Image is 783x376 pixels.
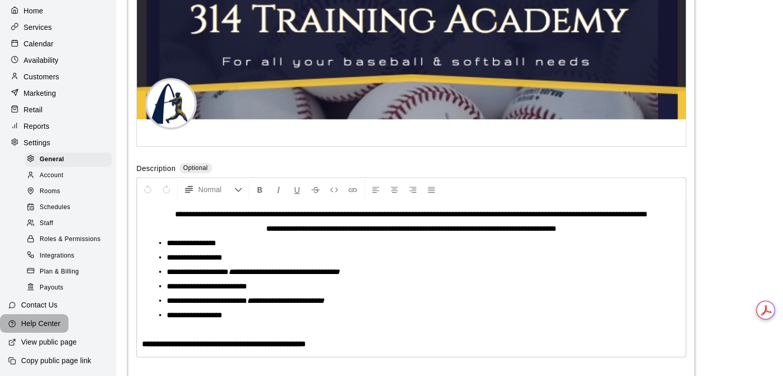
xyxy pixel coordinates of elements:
[25,184,112,199] div: Rooms
[25,265,112,279] div: Plan & Billing
[8,53,108,68] a: Availability
[8,69,108,84] a: Customers
[404,180,422,199] button: Right Align
[139,180,156,199] button: Undo
[25,248,116,264] a: Integrations
[423,180,440,199] button: Justify Align
[8,20,108,35] a: Services
[40,251,75,261] span: Integrations
[24,88,56,98] p: Marketing
[25,216,112,231] div: Staff
[288,180,306,199] button: Format Underline
[40,234,100,245] span: Roles & Permissions
[40,186,60,197] span: Rooms
[8,3,108,19] a: Home
[8,102,108,117] a: Retail
[21,355,91,366] p: Copy public page link
[24,55,59,65] p: Availability
[8,36,108,52] a: Calendar
[21,318,60,329] p: Help Center
[25,249,112,263] div: Integrations
[21,300,58,310] p: Contact Us
[8,118,108,134] a: Reports
[251,180,269,199] button: Format Bold
[21,337,77,347] p: View public page
[40,202,71,213] span: Schedules
[24,22,52,32] p: Services
[307,180,324,199] button: Format Strikethrough
[25,152,112,167] div: General
[183,164,208,172] span: Optional
[24,105,43,115] p: Retail
[136,163,176,175] label: Description
[25,167,116,183] a: Account
[158,180,175,199] button: Redo
[24,6,43,16] p: Home
[25,184,116,200] a: Rooms
[40,170,63,181] span: Account
[25,151,116,167] a: General
[25,280,116,296] a: Payouts
[270,180,287,199] button: Format Italics
[40,283,63,293] span: Payouts
[24,39,54,49] p: Calendar
[8,135,108,150] a: Settings
[25,216,116,232] a: Staff
[24,121,49,131] p: Reports
[40,267,79,277] span: Plan & Billing
[25,264,116,280] a: Plan & Billing
[25,232,116,248] a: Roles & Permissions
[344,180,361,199] button: Insert Link
[198,184,234,195] span: Normal
[25,281,112,295] div: Payouts
[325,180,343,199] button: Insert Code
[367,180,385,199] button: Left Align
[40,218,53,229] span: Staff
[386,180,403,199] button: Center Align
[25,232,112,247] div: Roles & Permissions
[25,200,112,215] div: Schedules
[24,138,50,148] p: Settings
[25,168,112,183] div: Account
[8,86,108,101] a: Marketing
[25,200,116,216] a: Schedules
[24,72,59,82] p: Customers
[40,155,64,165] span: General
[180,180,247,199] button: Formatting Options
